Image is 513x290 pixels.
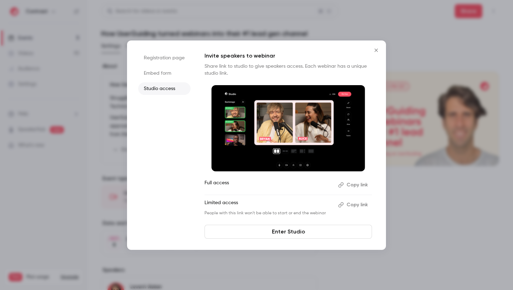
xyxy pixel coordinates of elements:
[369,43,383,57] button: Close
[205,52,372,60] p: Invite speakers to webinar
[211,85,365,172] img: Invite speakers to webinar
[335,179,372,191] button: Copy link
[205,179,333,191] p: Full access
[138,67,191,80] li: Embed form
[205,63,372,77] p: Share link to studio to give speakers access. Each webinar has a unique studio link.
[205,199,333,210] p: Limited access
[205,225,372,239] a: Enter Studio
[205,210,333,216] p: People with this link won't be able to start or end the webinar
[335,199,372,210] button: Copy link
[138,82,191,95] li: Studio access
[138,52,191,64] li: Registration page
